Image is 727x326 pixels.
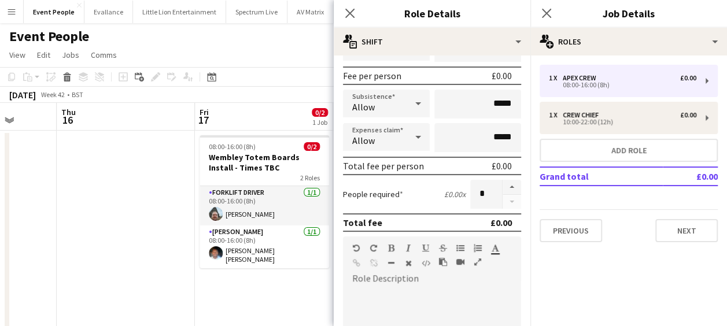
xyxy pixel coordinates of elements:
div: [DATE] [9,89,36,101]
div: £0.00 [492,70,512,81]
td: £0.00 [663,167,718,186]
a: Edit [32,47,55,62]
h3: Wembley Totem Boards Install - Times TBC [200,152,329,173]
a: Jobs [57,47,84,62]
span: View [9,50,25,60]
span: 0/2 [304,142,320,151]
button: Unordered List [456,243,464,253]
button: Bold [387,243,395,253]
span: Allow [352,101,375,113]
button: Text Color [491,243,499,253]
button: Increase [503,180,521,195]
div: 1 x [549,111,563,119]
div: £0.00 [680,74,696,82]
div: Shift [334,28,530,55]
div: £0.00 x [444,189,466,199]
span: 0/2 [312,108,328,117]
div: £0.00 [680,111,696,119]
span: 17 [198,113,209,127]
span: Comms [91,50,117,60]
button: AV Matrix [287,1,334,23]
button: Fullscreen [474,257,482,266]
app-job-card: 08:00-16:00 (8h)0/2Wembley Totem Boards Install - Times TBC2 RolesForklift Driver1/108:00-16:00 (... [200,135,329,268]
app-card-role: Forklift Driver1/108:00-16:00 (8h)[PERSON_NAME] [200,186,329,225]
span: Jobs [62,50,79,60]
div: Apex Crew [563,74,601,82]
td: Grand total [540,167,663,186]
div: 1 Job [312,118,327,127]
h1: Event People [9,28,89,45]
app-card-role: [PERSON_NAME]1/108:00-16:00 (8h)[PERSON_NAME] [PERSON_NAME] [200,225,329,268]
div: £0.00 [492,160,512,172]
label: People required [343,189,403,199]
button: Evallance [84,1,133,23]
button: Insert video [456,257,464,266]
a: View [5,47,30,62]
button: Horizontal Line [387,258,395,268]
span: Fri [200,107,209,117]
div: BST [72,90,83,99]
button: Previous [540,219,602,242]
button: Italic [404,243,412,253]
button: Event People [24,1,84,23]
div: 10:00-22:00 (12h) [549,119,696,125]
a: Comms [86,47,121,62]
button: Undo [352,243,360,253]
button: Little Lion Entertainment [133,1,226,23]
button: Next [655,219,718,242]
div: £0.00 [490,217,512,228]
button: HTML Code [422,258,430,268]
h3: Job Details [530,6,727,21]
span: Week 42 [38,90,67,99]
div: Roles [530,28,727,55]
span: 16 [60,113,76,127]
span: 2 Roles [300,173,320,182]
button: Underline [422,243,430,253]
div: Fee per person [343,70,401,81]
span: Edit [37,50,50,60]
div: Total fee per person [343,160,424,172]
div: Total fee [343,217,382,228]
span: 08:00-16:00 (8h) [209,142,256,151]
h3: Role Details [334,6,530,21]
div: 08:00-16:00 (8h) [549,82,696,88]
button: Spectrum Live [226,1,287,23]
span: Thu [61,107,76,117]
button: Redo [370,243,378,253]
button: Clear Formatting [404,258,412,268]
div: Crew Chief [563,111,603,119]
button: Strikethrough [439,243,447,253]
button: Paste as plain text [439,257,447,266]
button: Add role [540,139,718,162]
div: 1 x [549,74,563,82]
span: Allow [352,135,375,146]
button: Ordered List [474,243,482,253]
